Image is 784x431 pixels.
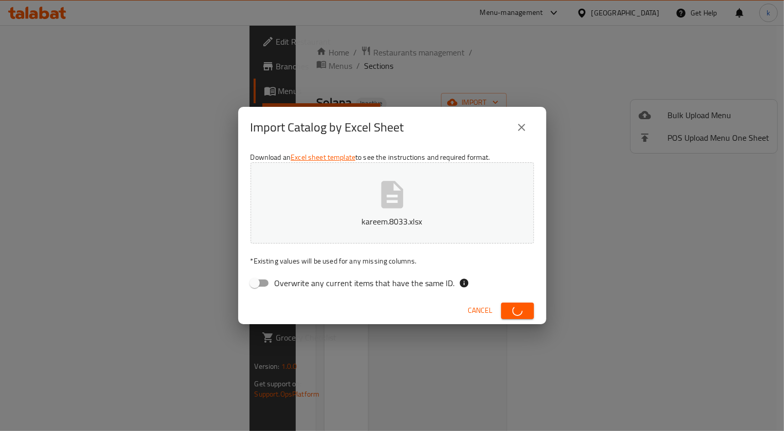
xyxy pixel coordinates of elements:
button: kareem.8033.xlsx [251,162,534,243]
button: close [509,115,534,140]
div: Download an to see the instructions and required format. [238,148,546,297]
p: Existing values will be used for any missing columns. [251,256,534,266]
button: Cancel [464,301,497,320]
h2: Import Catalog by Excel Sheet [251,119,404,136]
a: Excel sheet template [291,151,355,164]
span: Cancel [468,304,493,317]
p: kareem.8033.xlsx [266,215,518,228]
span: Overwrite any current items that have the same ID. [275,277,455,289]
